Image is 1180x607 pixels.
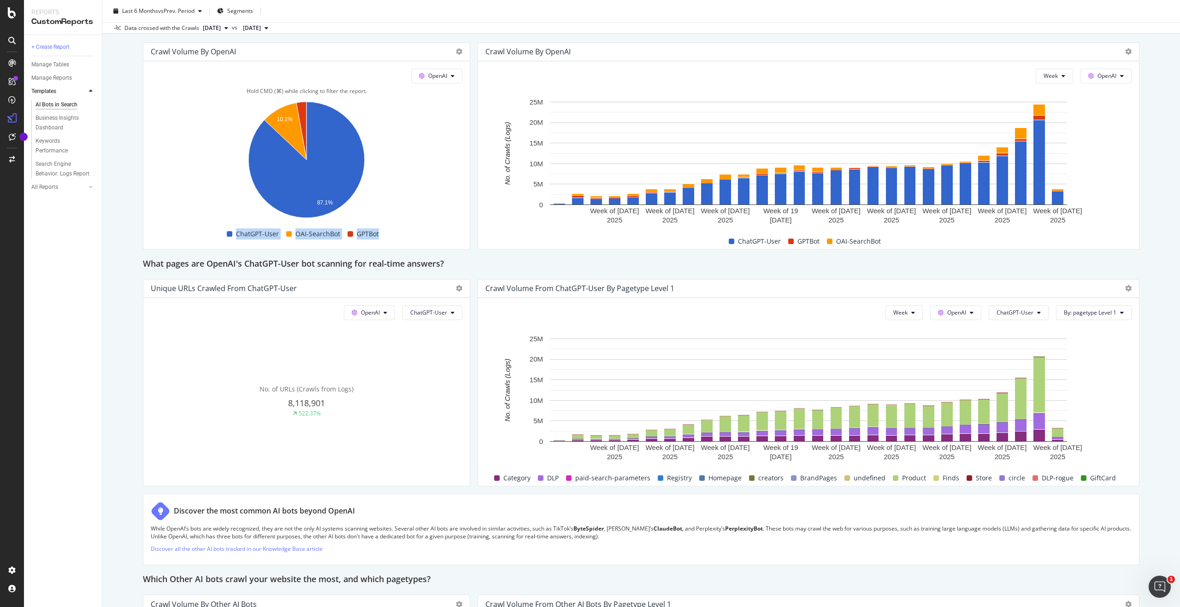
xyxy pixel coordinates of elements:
[812,444,861,451] text: Week of [DATE]
[718,216,733,224] text: 2025
[299,409,321,417] div: 522.37%
[1036,69,1073,83] button: Week
[718,453,733,461] text: 2025
[893,309,908,316] span: Week
[277,116,292,123] text: 10.1%
[1168,576,1175,583] span: 1
[232,23,239,32] span: vs
[530,335,543,343] text: 25M
[701,444,750,451] text: Week of [DATE]
[35,159,90,179] div: Search Engine Behavior: Logs Report
[885,305,923,320] button: Week
[428,72,447,80] span: OpenAI
[227,7,253,15] span: Segments
[503,122,511,185] text: No. of Crawls (Logs)
[590,207,639,215] text: Week of [DATE]
[143,257,444,272] h2: What pages are OpenAI's ChatGPT-User bot scanning for real-time answers?
[701,207,750,215] text: Week of [DATE]
[800,473,837,484] span: BrandPages
[1090,473,1116,484] span: GiftCard
[995,453,1010,461] text: 2025
[662,453,678,461] text: 2025
[485,334,1132,463] svg: A chart.
[151,545,323,553] a: Discover all the other AI bots tracked in our Knowledge Base article
[35,113,95,133] a: Business Insights Dashboard
[867,444,916,451] text: Week of [DATE]
[539,438,543,445] text: 0
[35,159,95,179] a: Search Engine Behavior: Logs Report
[410,309,447,316] span: ChatGPT-User
[236,228,279,239] span: ChatGPT-User
[158,7,195,15] span: vs Prev. Period
[1056,305,1132,320] button: By: pagetype Level 1
[989,305,1049,320] button: ChatGPT-User
[828,453,844,461] text: 2025
[939,216,955,224] text: 2025
[1080,69,1132,83] button: OpenAI
[199,23,232,34] button: [DATE]
[31,87,86,96] a: Templates
[738,236,781,247] span: ChatGPT-User
[143,257,1139,272] div: What pages are OpenAI's ChatGPT-User bot scanning for real-time answers?
[812,207,861,215] text: Week of [DATE]
[143,494,1139,565] div: Discover the most common AI bots beyond OpenAIWhile OpenAI’s bots are widely recognized, they are...
[357,228,379,239] span: GPTBot
[485,284,674,293] div: Crawl Volume from ChatGPT-User by pagetype Level 1
[35,100,95,110] a: AI Bots in Search
[645,207,694,215] text: Week of [DATE]
[645,444,694,451] text: Week of [DATE]
[902,473,926,484] span: Product
[995,216,1010,224] text: 2025
[770,453,791,461] text: [DATE]
[31,42,95,52] a: + Create Report
[978,207,1027,215] text: Week of [DATE]
[485,97,1132,226] svg: A chart.
[503,473,531,484] span: Category
[547,473,559,484] span: DLP
[1097,72,1116,80] span: OpenAI
[295,228,340,239] span: OAI-SearchBot
[239,23,272,34] button: [DATE]
[530,160,543,168] text: 10M
[607,453,622,461] text: 2025
[1042,473,1074,484] span: DLP-rogue
[533,417,543,425] text: 5M
[530,139,543,147] text: 15M
[1044,72,1058,80] span: Week
[590,444,639,451] text: Week of [DATE]
[411,69,462,83] button: OpenAI
[260,385,354,393] span: No. of URLs (Crawls from Logs)
[1064,309,1116,316] span: By: pagetype Level 1
[758,473,784,484] span: creators
[836,236,881,247] span: OAI-SearchBot
[1033,444,1082,451] text: Week of [DATE]
[203,24,221,32] span: 2025 Aug. 25th
[828,216,844,224] text: 2025
[1050,453,1065,461] text: 2025
[143,279,470,486] div: Unique URLs Crawled from ChatGPT-UserOpenAIChatGPT-UserNo. of URLs (Crawls from Logs)8,118,901522...
[770,216,791,224] text: [DATE]
[243,24,261,32] span: 2025 Feb. 20th
[997,309,1033,316] span: ChatGPT-User
[708,473,742,484] span: Homepage
[317,199,333,206] text: 87.1%
[763,444,798,451] text: Week of 19
[344,305,395,320] button: OpenAI
[31,73,95,83] a: Manage Reports
[485,47,571,56] div: Crawl Volume by OpenAI
[947,309,966,316] span: OpenAI
[151,97,462,226] svg: A chart.
[31,42,70,52] div: + Create Report
[763,207,798,215] text: Week of 19
[530,397,543,404] text: 10M
[478,42,1139,250] div: Crawl Volume by OpenAIWeekOpenAIA chart.ChatGPT-UserGPTBotOAI-SearchBot
[110,4,206,18] button: Last 6 MonthsvsPrev. Period
[573,525,604,532] strong: ByteSpider
[151,47,236,56] div: Crawl Volume by OpenAI
[503,359,511,422] text: No. of Crawls (Logs)
[922,444,971,451] text: Week of [DATE]
[575,473,650,484] span: paid-search-parameters
[35,136,87,156] div: Keywords Performance
[124,24,199,32] div: Data crossed with the Crawls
